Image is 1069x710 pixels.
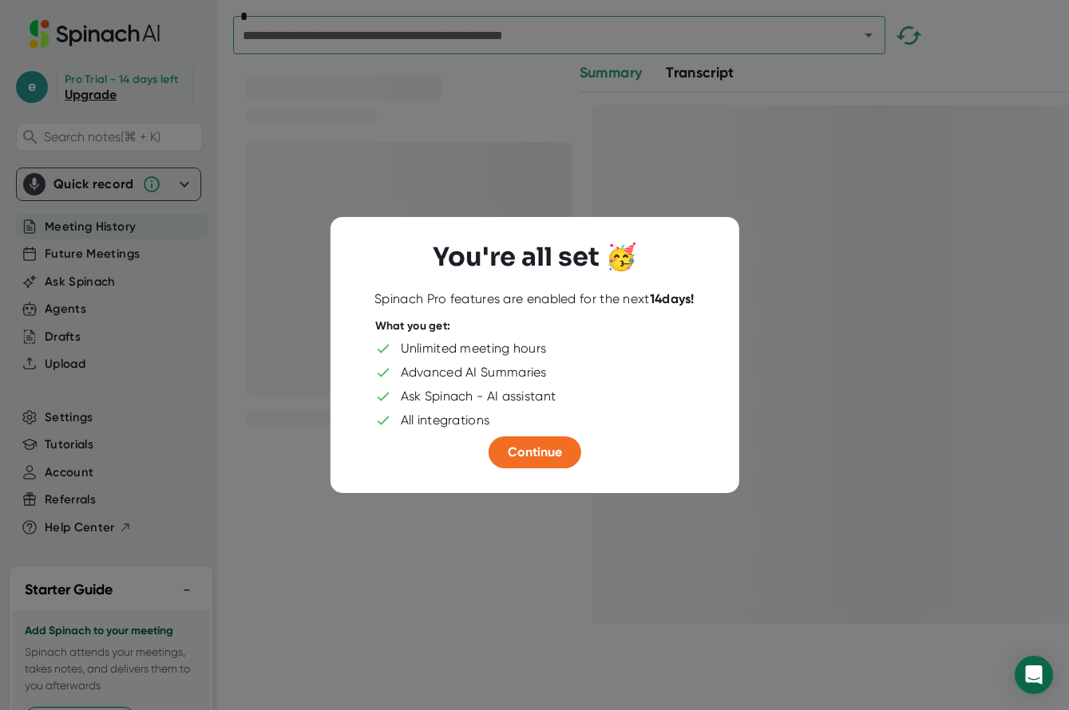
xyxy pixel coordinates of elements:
b: 14 days! [650,290,695,306]
div: Ask Spinach - AI assistant [401,389,556,404]
div: What you get: [375,318,451,333]
div: Open Intercom Messenger [1015,656,1053,694]
h3: You're all set 🥳 [433,242,637,272]
div: All integrations [401,412,490,428]
div: Unlimited meeting hours [401,341,547,357]
div: Spinach Pro features are enabled for the next [374,290,695,306]
div: Advanced AI Summaries [401,365,547,381]
span: Continue [508,444,562,460]
button: Continue [489,436,581,468]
